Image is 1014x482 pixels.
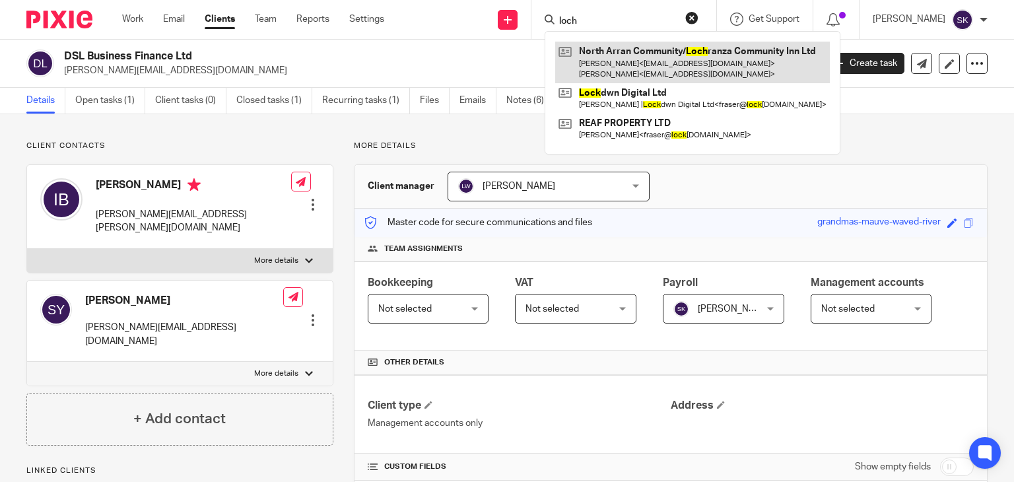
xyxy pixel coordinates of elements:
p: [PERSON_NAME][EMAIL_ADDRESS][DOMAIN_NAME] [85,321,283,348]
p: More details [254,256,298,266]
p: [PERSON_NAME][EMAIL_ADDRESS][PERSON_NAME][DOMAIN_NAME] [96,208,291,235]
p: Master code for secure communications and files [364,216,592,229]
h4: CUSTOM FIELDS [368,462,671,472]
a: Details [26,88,65,114]
a: Closed tasks (1) [236,88,312,114]
button: Clear [685,11,698,24]
input: Search [558,16,677,28]
img: Pixie [26,11,92,28]
a: Client tasks (0) [155,88,226,114]
img: svg%3E [40,294,72,326]
a: Reports [296,13,329,26]
a: Files [420,88,450,114]
span: Not selected [821,304,875,314]
a: Email [163,13,185,26]
img: svg%3E [26,50,54,77]
p: More details [254,368,298,379]
h4: Address [671,399,974,413]
a: Create task [828,53,904,74]
label: Show empty fields [855,460,931,473]
img: svg%3E [40,178,83,221]
a: Settings [349,13,384,26]
span: Not selected [378,304,432,314]
h3: Client manager [368,180,434,193]
span: Team assignments [384,244,463,254]
h4: [PERSON_NAME] [85,294,283,308]
a: Team [255,13,277,26]
p: [PERSON_NAME][EMAIL_ADDRESS][DOMAIN_NAME] [64,64,808,77]
p: Management accounts only [368,417,671,430]
h4: Client type [368,399,671,413]
p: More details [354,141,988,151]
p: [PERSON_NAME] [873,13,945,26]
img: svg%3E [458,178,474,194]
h4: [PERSON_NAME] [96,178,291,195]
h2: DSL Business Finance Ltd [64,50,659,63]
a: Emails [459,88,496,114]
a: Clients [205,13,235,26]
span: Get Support [749,15,799,24]
p: Linked clients [26,465,333,476]
a: Recurring tasks (1) [322,88,410,114]
a: Work [122,13,143,26]
span: Management accounts [811,277,924,288]
span: Not selected [525,304,579,314]
span: [PERSON_NAME] [483,182,555,191]
span: Payroll [663,277,698,288]
span: [PERSON_NAME] [698,304,770,314]
img: svg%3E [673,301,689,317]
h4: + Add contact [133,409,226,429]
a: Notes (6) [506,88,555,114]
span: VAT [515,277,533,288]
span: Bookkeeping [368,277,433,288]
span: Other details [384,357,444,368]
img: svg%3E [952,9,973,30]
a: Open tasks (1) [75,88,145,114]
p: Client contacts [26,141,333,151]
div: grandmas-mauve-waved-river [817,215,941,230]
i: Primary [187,178,201,191]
